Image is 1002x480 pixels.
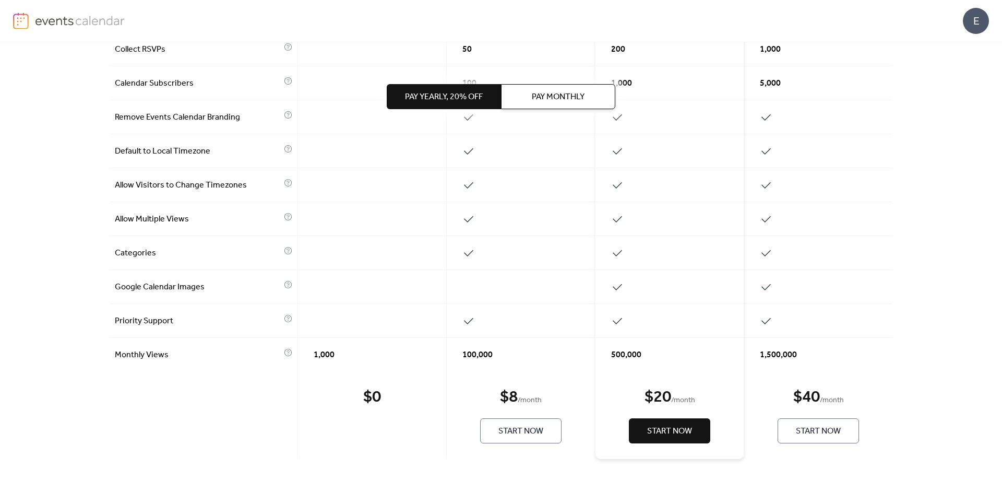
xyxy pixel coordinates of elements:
span: Calendar Subscribers [115,77,281,90]
span: 500,000 [611,349,641,361]
div: $ 8 [500,387,518,408]
span: Default to Local Timezone [115,145,281,158]
span: Collect RSVPs [115,43,281,56]
span: Allow Visitors to Change Timezones [115,179,281,192]
span: 1,000 [611,77,632,90]
span: Start Now [647,425,692,438]
div: $ 0 [363,387,381,408]
span: Remove Events Calendar Branding [115,111,281,124]
button: Start Now [778,418,859,443]
span: Pay Monthly [532,91,584,103]
button: Pay Yearly, 20% off [387,84,501,109]
span: 1,000 [760,43,781,56]
img: logo-type [35,13,125,28]
button: Start Now [480,418,562,443]
span: Allow Multiple Views [115,213,281,226]
button: Start Now [629,418,710,443]
span: Pay Yearly, 20% off [405,91,483,103]
div: $ 40 [793,387,820,408]
span: Google Calendar Images [115,281,281,294]
span: Monthly Views [115,349,281,361]
span: 1,000 [314,349,335,361]
button: Pay Monthly [501,84,615,109]
span: Start Now [498,425,543,438]
div: $ 20 [645,387,671,408]
span: 100,000 [462,349,493,361]
span: / month [518,394,542,407]
span: Categories [115,247,281,260]
img: logo [13,13,29,29]
span: 5,000 [760,77,781,90]
span: 1,500,000 [760,349,797,361]
span: / month [671,394,695,407]
div: E [963,8,989,34]
span: Priority Support [115,315,281,327]
span: / month [820,394,844,407]
span: Start Now [796,425,841,438]
span: 200 [611,43,625,56]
